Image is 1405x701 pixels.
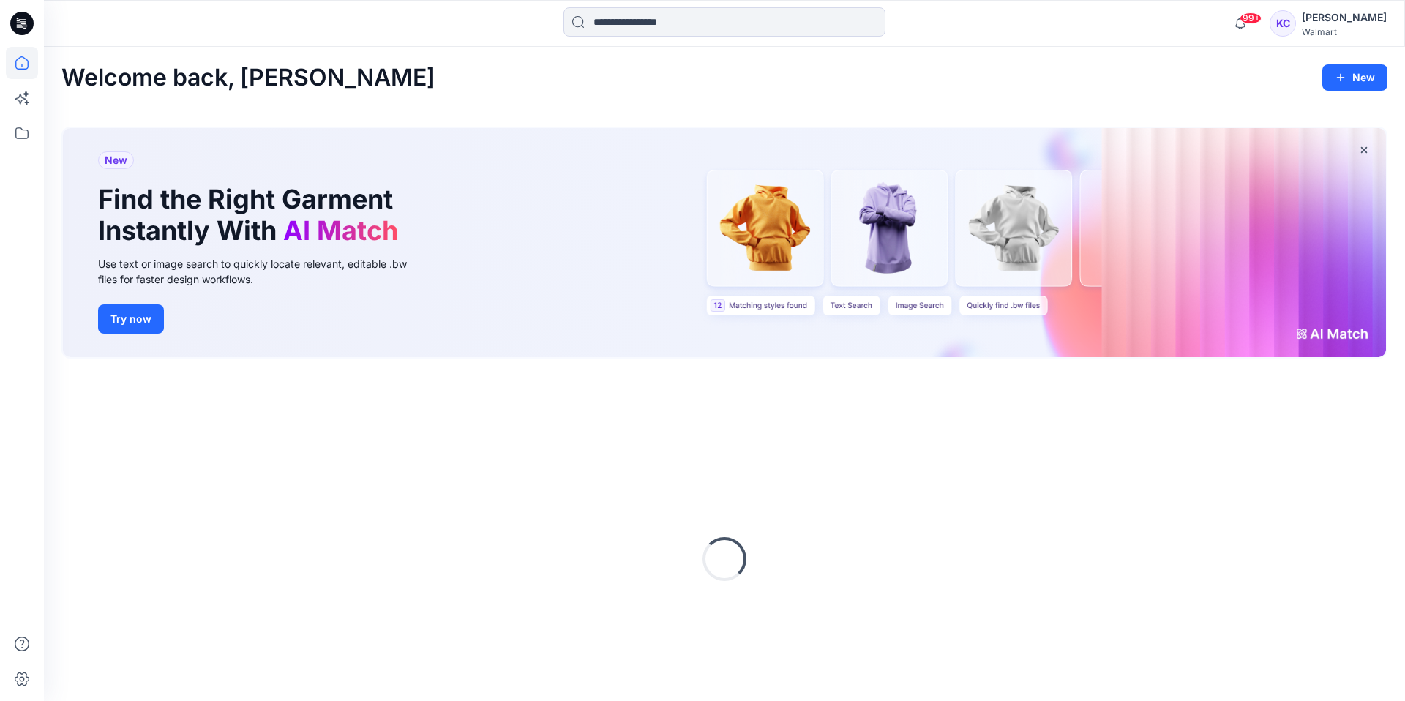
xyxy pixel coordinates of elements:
[98,256,427,287] div: Use text or image search to quickly locate relevant, editable .bw files for faster design workflows.
[1270,10,1296,37] div: KC
[98,184,405,247] h1: Find the Right Garment Instantly With
[98,304,164,334] button: Try now
[283,214,398,247] span: AI Match
[1302,26,1387,37] div: Walmart
[1302,9,1387,26] div: [PERSON_NAME]
[61,64,435,91] h2: Welcome back, [PERSON_NAME]
[1240,12,1262,24] span: 99+
[105,151,127,169] span: New
[1322,64,1387,91] button: New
